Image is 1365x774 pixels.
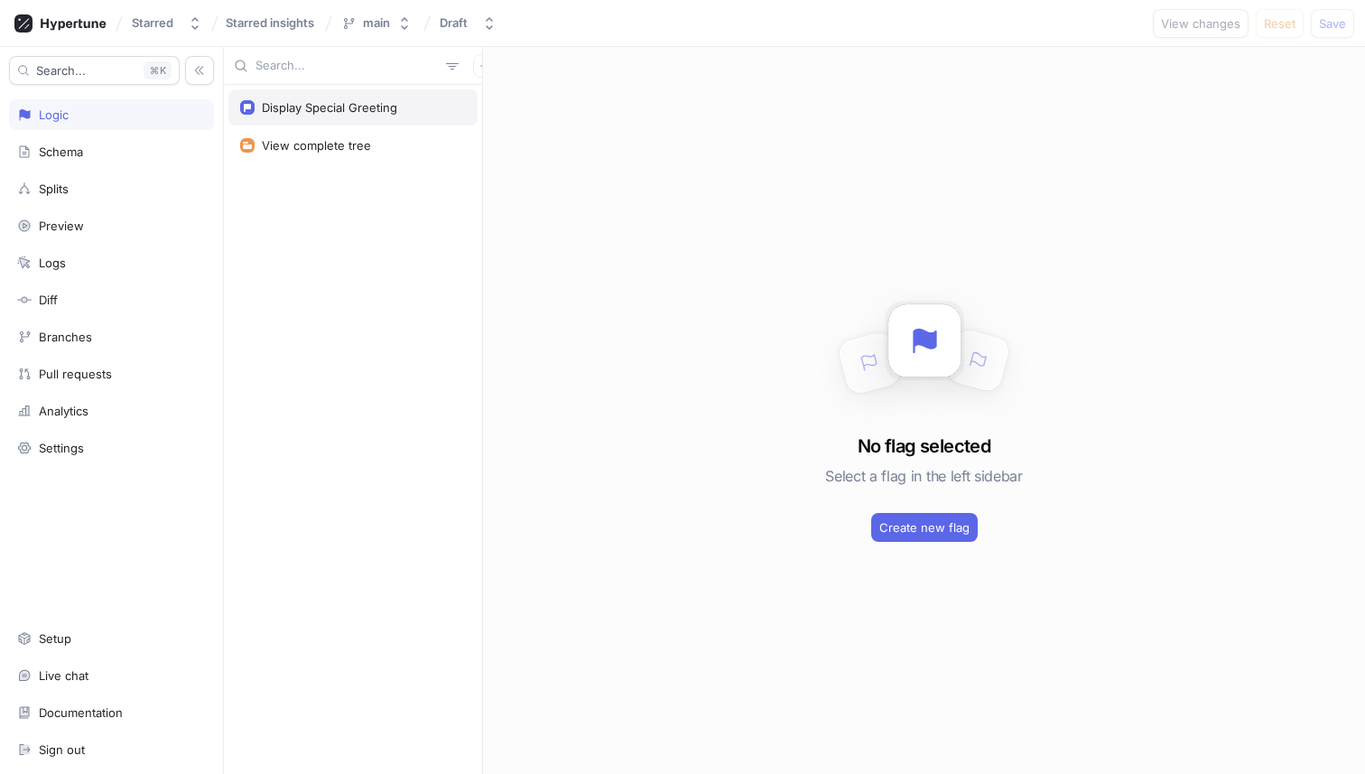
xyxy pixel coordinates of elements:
span: Search... [36,65,86,76]
div: Logs [39,256,66,270]
div: Setup [39,631,71,646]
div: Diff [39,293,58,307]
div: Live chat [39,668,88,683]
button: View changes [1153,9,1249,38]
div: Draft [440,15,468,31]
div: Preview [39,219,84,233]
div: Pull requests [39,367,112,381]
button: Starred [125,8,209,38]
button: Save [1311,9,1354,38]
div: Schema [39,145,83,159]
span: Save [1319,18,1346,29]
h3: No flag selected [858,433,990,460]
h5: Select a flag in the left sidebar [825,460,1022,492]
div: main [363,15,390,31]
button: Search...K [9,56,180,85]
div: Documentation [39,705,123,720]
button: Create new flag [871,513,978,542]
div: Splits [39,182,69,196]
div: Display Special Greeting [262,100,397,115]
button: main [334,8,419,38]
button: Draft [432,8,504,38]
div: Branches [39,330,92,344]
div: Logic [39,107,69,122]
div: K [144,61,172,79]
a: Documentation [9,697,214,728]
input: Search... [255,57,439,75]
button: Reset [1256,9,1304,38]
div: Analytics [39,404,88,418]
div: Sign out [39,742,85,757]
span: Reset [1264,18,1295,29]
span: Starred insights [226,16,314,29]
div: View complete tree [262,138,371,153]
div: Settings [39,441,84,455]
span: Create new flag [879,522,970,533]
span: View changes [1161,18,1240,29]
div: Starred [132,15,173,31]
